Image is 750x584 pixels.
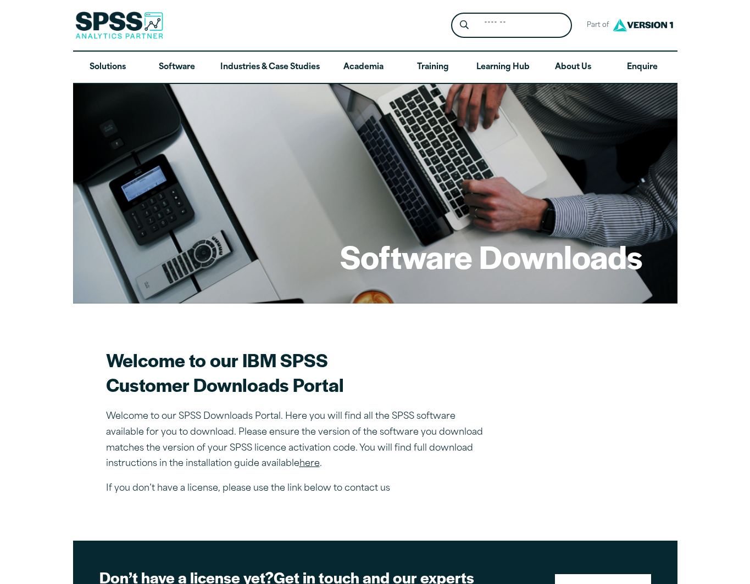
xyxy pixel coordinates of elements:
[340,235,642,278] h1: Software Downloads
[451,13,572,38] form: Site Header Search Form
[73,52,142,83] a: Solutions
[75,12,163,39] img: SPSS Analytics Partner
[608,52,677,83] a: Enquire
[454,15,474,36] button: Search magnifying glass icon
[106,347,491,397] h2: Welcome to our IBM SPSS Customer Downloads Portal
[212,52,329,83] a: Industries & Case Studies
[538,52,608,83] a: About Us
[73,52,677,83] nav: Desktop version of site main menu
[106,409,491,472] p: Welcome to our SPSS Downloads Portal. Here you will find all the SPSS software available for you ...
[468,52,538,83] a: Learning Hub
[581,18,610,33] span: Part of
[398,52,467,83] a: Training
[106,481,491,497] p: If you don’t have a license, please use the link below to contact us
[610,15,676,35] img: Version1 Logo
[460,20,469,30] svg: Search magnifying glass icon
[142,52,212,83] a: Software
[329,52,398,83] a: Academia
[299,459,320,468] a: here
